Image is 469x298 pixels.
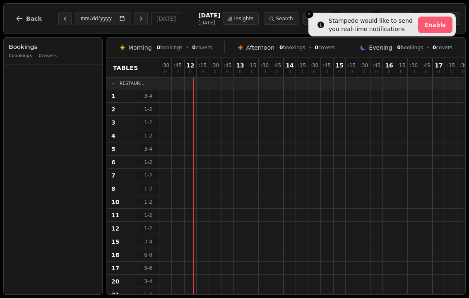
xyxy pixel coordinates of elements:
[186,62,194,68] span: 12
[325,70,328,74] span: 0
[138,159,158,166] span: 1 - 2
[264,12,298,25] button: Search
[58,12,72,25] button: Previous day
[138,172,158,179] span: 1 - 2
[111,251,119,259] span: 16
[363,70,365,74] span: 0
[433,45,436,50] span: 0
[335,62,343,68] span: 15
[459,63,467,68] span: : 30
[422,63,430,68] span: : 45
[425,70,427,74] span: 0
[276,15,293,22] span: Search
[138,291,158,298] span: 1 - 2
[279,44,305,51] span: bookings
[305,10,313,18] button: Close toast
[397,45,401,50] span: 0
[111,264,119,272] span: 17
[111,118,115,127] span: 3
[192,44,212,51] span: covers
[138,132,158,139] span: 1 - 2
[192,45,195,50] span: 0
[199,63,207,68] span: : 15
[138,212,158,219] span: 1 - 2
[189,70,192,74] span: 0
[111,238,119,246] span: 15
[186,44,189,51] span: •
[433,44,452,51] span: covers
[39,53,57,60] span: 0 covers
[348,63,356,68] span: : 15
[9,53,32,60] span: 0 bookings
[138,199,158,205] span: 1 - 2
[447,63,455,68] span: : 15
[450,70,452,74] span: 0
[176,70,179,74] span: 0
[138,106,158,113] span: 1 - 2
[412,70,415,74] span: 0
[111,185,115,193] span: 8
[111,224,119,233] span: 12
[239,70,241,74] span: 0
[410,63,418,68] span: : 30
[303,12,334,25] button: Block
[400,70,402,74] span: 0
[338,70,341,74] span: 0
[397,44,423,51] span: bookings
[138,185,158,192] span: 1 - 2
[263,70,266,74] span: 0
[201,70,204,74] span: 0
[138,252,158,258] span: 6 - 8
[397,63,405,68] span: : 15
[350,70,353,74] span: 0
[313,70,315,74] span: 0
[315,45,318,50] span: 0
[211,63,219,68] span: : 30
[329,17,415,33] div: Stampede would like to send you real-time notifications
[135,12,148,25] button: Next day
[360,63,368,68] span: : 30
[164,70,166,74] span: 0
[462,70,464,74] span: 0
[138,225,158,232] span: 1 - 2
[151,12,181,25] button: [DATE]
[315,44,335,51] span: covers
[251,70,253,74] span: 0
[248,63,256,68] span: : 15
[111,171,115,180] span: 7
[138,238,158,245] span: 3 - 4
[236,62,244,68] span: 13
[323,63,331,68] span: : 45
[309,44,312,51] span: •
[286,62,293,68] span: 14
[26,16,42,22] span: Back
[111,105,115,113] span: 2
[273,63,281,68] span: : 45
[111,132,115,140] span: 4
[138,93,158,99] span: 3 - 4
[369,43,392,52] span: Evening
[373,63,380,68] span: : 45
[111,277,119,286] span: 20
[388,70,390,74] span: 0
[198,19,220,26] span: [DATE]
[375,70,378,74] span: 0
[113,64,138,72] span: Tables
[157,44,183,51] span: bookings
[161,63,169,68] span: : 30
[138,278,158,285] span: 3 - 4
[226,70,228,74] span: 0
[418,17,452,33] button: Enable
[138,146,158,152] span: 3 - 4
[9,43,97,51] h3: Bookings
[198,11,220,19] span: [DATE]
[111,145,115,153] span: 5
[438,70,440,74] span: 0
[111,158,115,166] span: 6
[234,15,253,22] span: Insights
[298,63,306,68] span: : 15
[9,9,48,29] button: Back
[301,70,303,74] span: 0
[435,62,443,68] span: 17
[222,12,259,25] button: Insights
